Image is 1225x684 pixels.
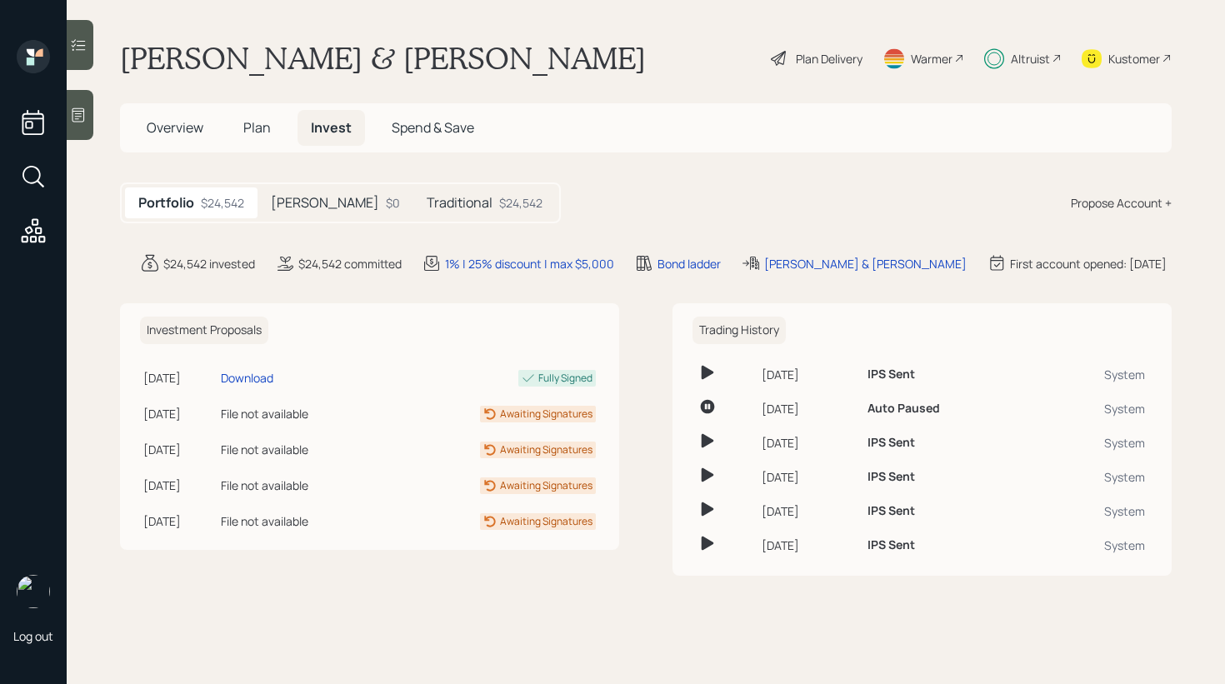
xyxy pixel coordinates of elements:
[1046,468,1145,486] div: System
[911,50,952,67] div: Warmer
[1046,366,1145,383] div: System
[762,400,854,417] div: [DATE]
[538,371,592,386] div: Fully Signed
[500,478,592,493] div: Awaiting Signatures
[298,255,402,272] div: $24,542 committed
[1011,50,1050,67] div: Altruist
[221,405,380,422] div: File not available
[762,468,854,486] div: [DATE]
[500,514,592,529] div: Awaiting Signatures
[147,118,203,137] span: Overview
[143,477,214,494] div: [DATE]
[762,502,854,520] div: [DATE]
[867,436,915,450] h6: IPS Sent
[762,434,854,452] div: [DATE]
[762,366,854,383] div: [DATE]
[143,512,214,530] div: [DATE]
[1071,194,1172,212] div: Propose Account +
[221,441,380,458] div: File not available
[13,628,53,644] div: Log out
[764,255,967,272] div: [PERSON_NAME] & [PERSON_NAME]
[867,538,915,552] h6: IPS Sent
[120,40,646,77] h1: [PERSON_NAME] & [PERSON_NAME]
[1010,255,1167,272] div: First account opened: [DATE]
[1046,434,1145,452] div: System
[386,194,400,212] div: $0
[221,369,273,387] div: Download
[1046,400,1145,417] div: System
[762,537,854,554] div: [DATE]
[163,255,255,272] div: $24,542 invested
[500,442,592,457] div: Awaiting Signatures
[138,195,194,211] h5: Portfolio
[445,255,614,272] div: 1% | 25% discount | max $5,000
[140,317,268,344] h6: Investment Proposals
[243,118,271,137] span: Plan
[1046,502,1145,520] div: System
[143,441,214,458] div: [DATE]
[867,470,915,484] h6: IPS Sent
[427,195,492,211] h5: Traditional
[311,118,352,137] span: Invest
[143,405,214,422] div: [DATE]
[500,407,592,422] div: Awaiting Signatures
[271,195,379,211] h5: [PERSON_NAME]
[17,575,50,608] img: retirable_logo.png
[499,194,542,212] div: $24,542
[392,118,474,137] span: Spend & Save
[692,317,786,344] h6: Trading History
[221,477,380,494] div: File not available
[1046,537,1145,554] div: System
[143,369,214,387] div: [DATE]
[1108,50,1160,67] div: Kustomer
[221,512,380,530] div: File not available
[796,50,862,67] div: Plan Delivery
[867,367,915,382] h6: IPS Sent
[867,504,915,518] h6: IPS Sent
[657,255,721,272] div: Bond ladder
[201,194,244,212] div: $24,542
[867,402,940,416] h6: Auto Paused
